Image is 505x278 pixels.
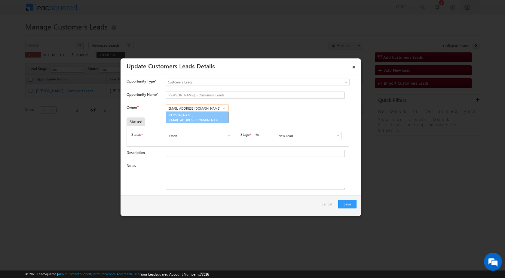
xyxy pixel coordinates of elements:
[332,133,340,139] a: Show All Items
[82,186,109,194] em: Start Chat
[127,163,136,168] label: Notes
[68,272,91,276] a: Contact Support
[10,32,25,39] img: d_60004797649_company_0_60004797649
[127,61,215,70] a: Update Customers Leads Details
[338,200,357,208] button: Save
[31,32,101,39] div: Chat with us now
[58,272,67,276] a: About
[166,105,229,112] input: Type to Search
[349,61,359,71] a: ×
[168,118,222,122] span: [EMAIL_ADDRESS][DOMAIN_NAME]
[166,80,325,85] span: Customers Leads
[8,56,110,180] textarea: Type your message and hit 'Enter'
[277,132,341,139] input: Type to Search
[127,117,145,126] div: Status
[127,79,155,84] span: Opportunity Type
[92,272,116,276] a: Terms of Service
[99,3,113,17] div: Minimize live chat window
[166,112,229,123] a: [PERSON_NAME]
[127,92,158,97] label: Opportunity Name
[117,272,139,276] a: Acceptable Use
[127,105,138,110] label: Owner
[140,272,209,276] span: Your Leadsquared Account Number is
[220,105,228,111] a: Show All Items
[168,132,232,139] input: Type to Search
[131,132,141,137] label: Status
[200,272,209,276] span: 77516
[166,79,350,86] a: Customers Leads
[127,150,145,155] label: Description
[240,132,249,137] label: Stage
[322,200,335,211] a: Cancel
[25,271,209,277] span: © 2025 LeadSquared | | | | |
[223,133,231,139] a: Show All Items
